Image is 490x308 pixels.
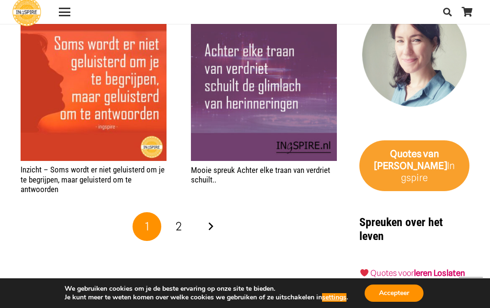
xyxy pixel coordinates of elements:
[374,148,447,171] strong: van [PERSON_NAME]
[191,15,337,161] a: Mooie spreuk Achter elke traan van verdriet schuilt..
[176,219,182,233] span: 2
[52,6,77,18] a: Menu
[165,212,193,241] a: Pagina 2
[322,293,346,302] button: settings
[21,165,165,194] a: Inzicht – Soms wordt er niet geluisterd om je te begrijpen, maar geluisterd om te antwoorden
[459,277,483,301] a: Terug naar top
[133,212,161,241] span: Pagina 1
[359,2,469,113] img: Inge Geertzen - schrijfster Ingspire.nl, markteer en handmassage therapeut
[365,285,423,302] button: Accepteer
[359,216,443,243] strong: Spreuken over het leven
[414,268,465,278] a: leren Loslaten
[21,15,167,161] a: Inzicht – Soms wordt er niet geluisterd om je te begrijpen, maar geluisterd om te antwoorden
[145,219,149,233] span: 1
[191,15,337,161] img: Mooie spreuk: Achter elke traan van verdriet schuilt..
[370,268,414,278] a: Quotes voor
[390,148,422,160] strong: Quotes
[21,15,167,161] img: Spreuk van Ingspire: Soms wordt er niet geluisterd om je te begrijpen, maar geluisterd om te antw...
[65,293,348,302] p: Je kunt meer te weten komen over welke cookies we gebruiken of ze uitschakelen in .
[65,285,348,293] p: We gebruiken cookies om je de beste ervaring op onze site te bieden.
[191,165,330,184] a: Mooie spreuk Achter elke traan van verdriet schuilt..
[360,269,368,277] img: ❤
[359,140,469,191] a: Quotes van [PERSON_NAME]Ingspire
